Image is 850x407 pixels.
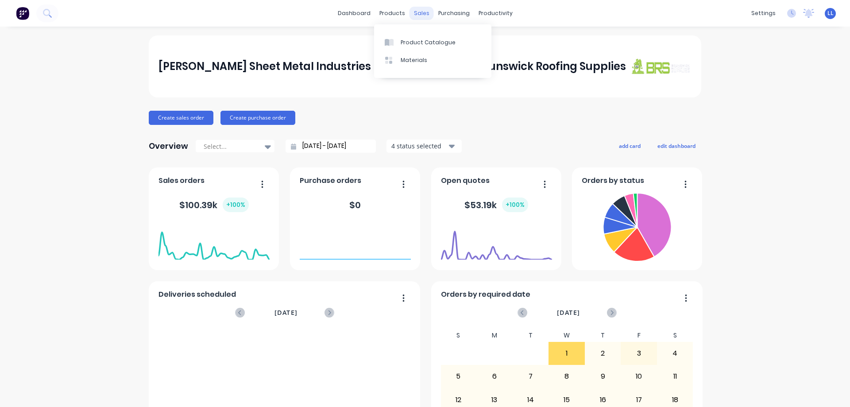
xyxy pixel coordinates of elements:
[513,329,549,342] div: T
[158,58,626,75] div: [PERSON_NAME] Sheet Metal Industries PTY LTD trading as Brunswick Roofing Supplies
[657,329,693,342] div: S
[223,198,249,212] div: + 100 %
[274,308,297,318] span: [DATE]
[585,329,621,342] div: T
[220,111,295,125] button: Create purchase order
[374,51,491,69] a: Materials
[441,175,490,186] span: Open quotes
[827,9,834,17] span: LL
[613,140,646,151] button: add card
[333,7,375,20] a: dashboard
[149,111,213,125] button: Create sales order
[621,342,657,364] div: 3
[410,7,434,20] div: sales
[502,198,528,212] div: + 100 %
[549,342,584,364] div: 1
[621,365,657,388] div: 10
[179,198,249,212] div: $ 100.39k
[747,7,780,20] div: settings
[474,7,517,20] div: productivity
[386,140,462,153] button: 4 status selected
[549,365,584,388] div: 8
[440,329,477,342] div: S
[582,175,644,186] span: Orders by status
[513,365,549,388] div: 7
[375,7,410,20] div: products
[585,342,621,364] div: 2
[464,198,528,212] div: $ 53.19k
[158,175,205,186] span: Sales orders
[585,365,621,388] div: 9
[441,365,476,388] div: 5
[434,7,474,20] div: purchasing
[549,329,585,342] div: W
[657,342,693,364] div: 4
[621,329,657,342] div: F
[300,175,361,186] span: Purchase orders
[16,7,29,20] img: Factory
[349,198,361,212] div: $ 0
[401,39,456,47] div: Product Catalogue
[630,58,692,74] img: J A Sheet Metal Industries PTY LTD trading as Brunswick Roofing Supplies
[391,141,447,151] div: 4 status selected
[374,33,491,51] a: Product Catalogue
[401,56,427,64] div: Materials
[477,365,512,388] div: 6
[476,329,513,342] div: M
[158,289,236,300] span: Deliveries scheduled
[557,308,580,318] span: [DATE]
[657,365,693,388] div: 11
[149,137,188,155] div: Overview
[652,140,701,151] button: edit dashboard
